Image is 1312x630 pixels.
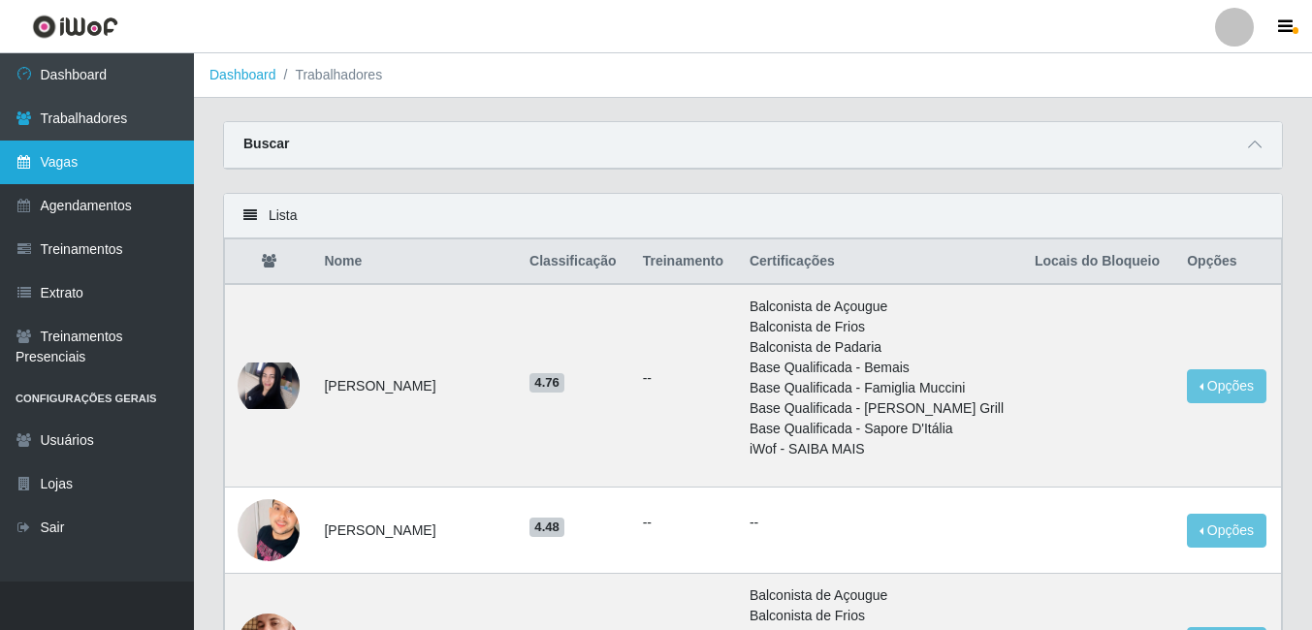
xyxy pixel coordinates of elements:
[750,358,1011,378] li: Base Qualificada - Bemais
[750,419,1011,439] li: Base Qualificada - Sapore D'Itália
[224,194,1282,238] div: Lista
[750,337,1011,358] li: Balconista de Padaria
[32,15,118,39] img: CoreUI Logo
[238,491,300,569] img: 1709838029935.jpeg
[750,378,1011,398] li: Base Qualificada - Famiglia Muccini
[750,297,1011,317] li: Balconista de Açougue
[643,513,726,533] ul: --
[243,136,289,151] strong: Buscar
[750,585,1011,606] li: Balconista de Açougue
[529,518,564,537] span: 4.48
[518,239,631,285] th: Classificação
[1187,514,1266,548] button: Opções
[750,513,1011,533] p: --
[738,239,1023,285] th: Certificações
[643,368,726,389] ul: --
[276,65,383,85] li: Trabalhadores
[529,373,564,393] span: 4.76
[750,398,1011,419] li: Base Qualificada - [PERSON_NAME] Grill
[631,239,738,285] th: Treinamento
[312,488,518,574] td: [PERSON_NAME]
[750,317,1011,337] li: Balconista de Frios
[1187,369,1266,403] button: Opções
[312,239,518,285] th: Nome
[238,362,300,408] img: 1703328222594.jpeg
[1175,239,1281,285] th: Opções
[194,53,1312,98] nav: breadcrumb
[1023,239,1175,285] th: Locais do Bloqueio
[750,606,1011,626] li: Balconista de Frios
[209,67,276,82] a: Dashboard
[750,439,1011,459] li: iWof - SAIBA MAIS
[312,284,518,488] td: [PERSON_NAME]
